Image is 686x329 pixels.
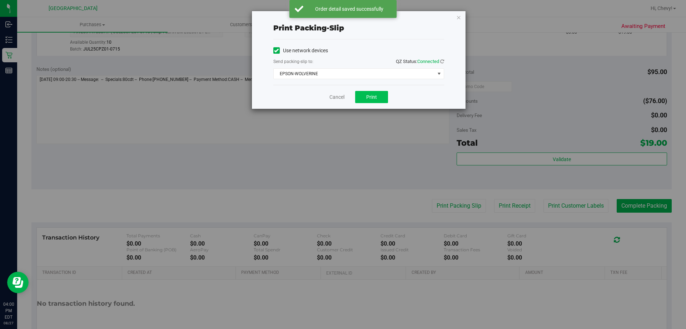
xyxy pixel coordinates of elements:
span: Print packing-slip [273,24,344,32]
label: Use network devices [273,47,328,54]
a: Cancel [329,93,344,101]
div: Order detail saved successfully [307,5,391,13]
iframe: Resource center [7,272,29,293]
label: Send packing-slip to: [273,58,313,65]
span: EPSON-WOLVERINE [274,69,435,79]
span: Print [366,94,377,100]
button: Print [355,91,388,103]
span: select [434,69,443,79]
span: Connected [417,59,439,64]
span: QZ Status: [396,59,444,64]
